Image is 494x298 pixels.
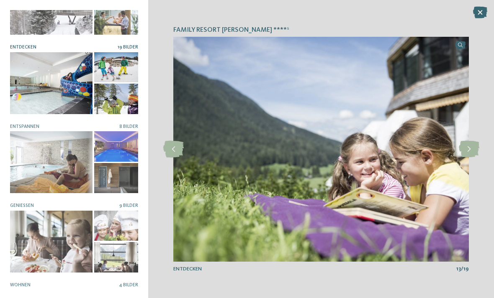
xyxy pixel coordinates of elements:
[10,203,34,208] span: Genießen
[456,265,461,273] span: 13
[119,283,138,288] span: 4 Bilder
[461,265,463,273] span: /
[10,283,31,288] span: Wohnen
[10,124,39,129] span: Entspannen
[119,203,138,208] span: 9 Bilder
[118,45,138,50] span: 19 Bilder
[173,37,469,262] img: Family Resort Rainer ****ˢ
[463,265,469,273] span: 19
[173,25,289,35] span: Family Resort [PERSON_NAME] ****ˢ
[10,45,36,50] span: Entdecken
[173,266,202,272] span: Entdecken
[119,124,138,129] span: 8 Bilder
